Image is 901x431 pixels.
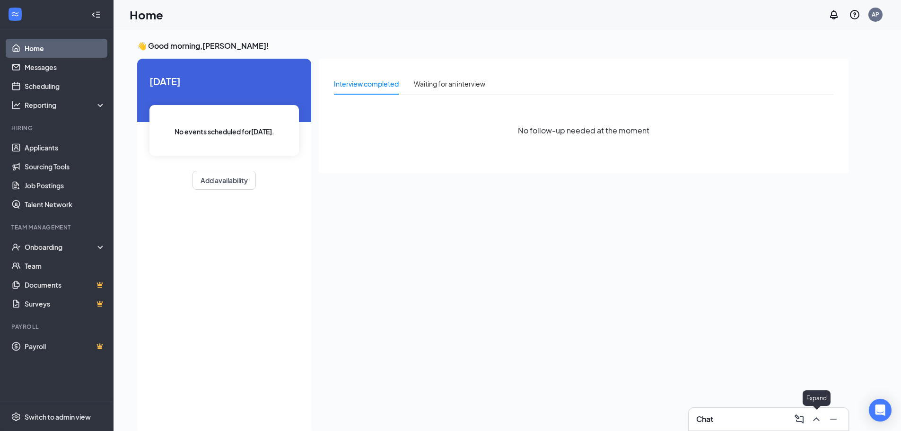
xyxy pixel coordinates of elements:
svg: QuestionInfo [849,9,860,20]
a: SurveysCrown [25,294,105,313]
div: AP [872,10,879,18]
div: Payroll [11,323,104,331]
a: Applicants [25,138,105,157]
a: Talent Network [25,195,105,214]
div: Switch to admin view [25,412,91,422]
div: Waiting for an interview [414,79,485,89]
svg: UserCheck [11,242,21,252]
a: Sourcing Tools [25,157,105,176]
a: DocumentsCrown [25,275,105,294]
button: Add availability [192,171,256,190]
svg: Notifications [828,9,840,20]
div: Open Intercom Messenger [869,399,892,422]
div: Interview completed [334,79,399,89]
span: No events scheduled for [DATE] . [175,126,274,137]
a: Job Postings [25,176,105,195]
a: Messages [25,58,105,77]
div: Expand [803,390,831,406]
svg: Analysis [11,100,21,110]
button: ChevronUp [809,412,824,427]
a: PayrollCrown [25,337,105,356]
a: Scheduling [25,77,105,96]
a: Team [25,256,105,275]
button: Minimize [826,412,841,427]
button: ComposeMessage [792,412,807,427]
svg: ComposeMessage [794,413,805,425]
div: Reporting [25,100,106,110]
div: Onboarding [25,242,97,252]
h1: Home [130,7,163,23]
h3: Chat [696,414,713,424]
svg: ChevronUp [811,413,822,425]
h3: 👋 Good morning, [PERSON_NAME] ! [137,41,849,51]
svg: Collapse [91,10,101,19]
div: Team Management [11,223,104,231]
span: [DATE] [149,74,299,88]
svg: WorkstreamLogo [10,9,20,19]
a: Home [25,39,105,58]
svg: Settings [11,412,21,422]
span: No follow-up needed at the moment [518,124,649,136]
div: Hiring [11,124,104,132]
svg: Minimize [828,413,839,425]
